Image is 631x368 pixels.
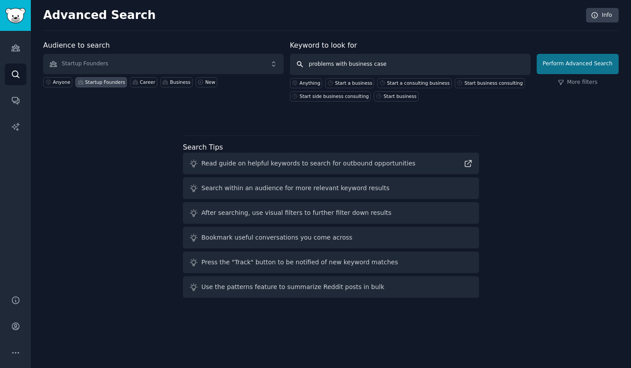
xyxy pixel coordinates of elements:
[201,159,416,168] div: Read guide on helpful keywords to search for outbound opportunities
[140,79,155,85] div: Career
[5,8,26,23] img: GummySearch logo
[43,8,581,23] h2: Advanced Search
[201,184,390,193] div: Search within an audience for more relevant keyword results
[387,80,449,86] div: Start a consulting business
[558,79,598,86] a: More filters
[196,77,217,87] a: New
[205,79,215,85] div: New
[201,258,398,267] div: Press the "Track" button to be notified of new keyword matches
[537,54,619,74] button: Perform Advanced Search
[586,8,619,23] a: Info
[335,80,372,86] div: Start a business
[300,80,320,86] div: Anything
[201,233,353,242] div: Bookmark useful conversations you come across
[85,79,125,85] div: Startup Founders
[201,208,391,218] div: After searching, use visual filters to further filter down results
[43,54,284,74] button: Startup Founders
[53,79,71,85] div: Anyone
[290,54,531,75] input: Any keyword
[170,79,190,85] div: Business
[464,80,523,86] div: Start business consulting
[383,93,416,99] div: Start business
[183,143,223,151] label: Search Tips
[290,41,357,49] label: Keyword to look for
[201,282,384,292] div: Use the patterns feature to summarize Reddit posts in bulk
[300,93,369,99] div: Start side business consulting
[43,41,110,49] label: Audience to search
